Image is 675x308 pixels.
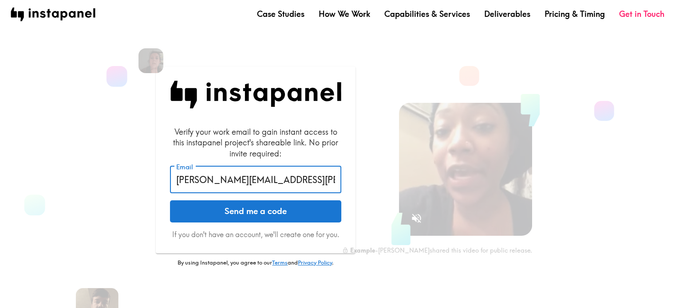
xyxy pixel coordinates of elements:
a: Case Studies [257,8,304,19]
div: - [PERSON_NAME] shared this video for public release. [342,246,532,254]
p: By using Instapanel, you agree to our and . [156,259,355,267]
a: Terms [272,259,288,266]
a: Get in Touch [619,8,664,19]
p: If you don't have an account, we'll create one for you. [170,230,341,239]
b: Example [350,246,375,254]
a: Privacy Policy [298,259,332,266]
button: Sound is off [407,209,426,228]
a: Pricing & Timing [545,8,605,19]
div: Verify your work email to gain instant access to this instapanel project's shareable link. No pri... [170,126,341,159]
a: How We Work [319,8,370,19]
label: Email [176,162,193,172]
img: instapanel [11,8,95,21]
img: Jennifer [138,48,163,73]
a: Deliverables [484,8,530,19]
a: Capabilities & Services [384,8,470,19]
button: Send me a code [170,200,341,222]
img: Instapanel [170,81,341,109]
